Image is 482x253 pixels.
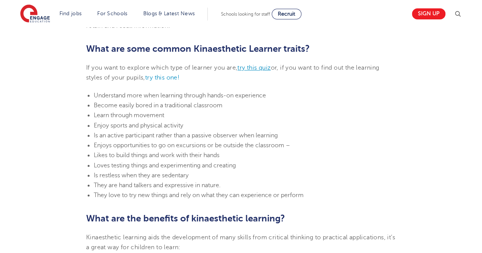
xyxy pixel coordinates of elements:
span: What are some common Kinaesthetic Learner traits? [86,43,310,54]
img: Engage Education [20,5,50,24]
a: Blogs & Latest News [143,11,195,16]
span: Become easily bored in a traditional classroom [94,102,223,109]
b: What are the benefits of kinaesthetic learning? [86,213,285,224]
span: Learn through movement [94,112,164,119]
span: Schools looking for staff [221,11,270,17]
span: Enjoy sports and physical activity [94,122,183,129]
span: Loves testing things and experimenting and creating [94,162,236,169]
span: Enjoys opportunities to go on excursions or be outside the classroom – [94,142,290,149]
a: For Schools [97,11,127,16]
a: Sign up [412,8,445,19]
span: Likes to build things and work with their hands [94,152,219,159]
a: try this quiz [237,64,271,71]
a: Recruit [272,9,301,19]
a: Find jobs [59,11,82,16]
span: Is restless when they are sedentary [94,172,189,179]
span: Kinaesthetic learning aids the development of many skills from critical thinking to practical app... [86,234,395,251]
span: Understand more when learning through hands-on experience [94,92,266,99]
span: Recruit [278,11,295,17]
a: try this one! [145,74,179,81]
p: If you want to explore which type of learner you are, or, if you want to find out the learning st... [86,63,396,83]
span: They are hand talkers and expressive in nature. [94,182,221,189]
span: Is an active participant rather than a passive observer when learning [94,132,278,139]
span: They love to try new things and rely on what they can experience or perform [94,192,304,199]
